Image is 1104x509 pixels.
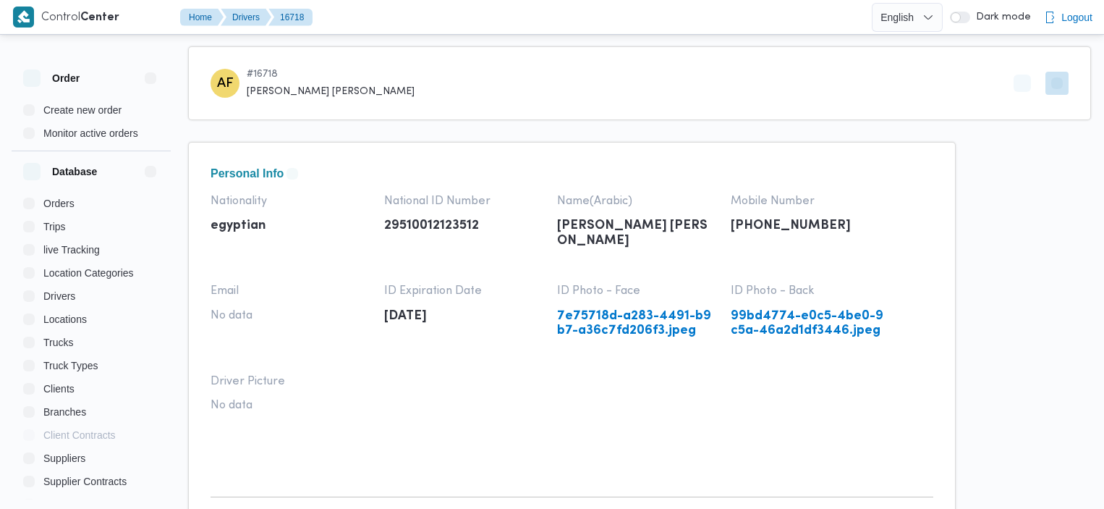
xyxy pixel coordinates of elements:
[43,287,75,305] span: Drivers
[17,238,165,261] button: live Tracking
[17,261,165,285] button: Location Categories
[268,9,313,26] button: 16718
[1038,3,1098,32] button: Logout
[17,192,165,215] button: Orders
[43,101,122,119] span: Create new order
[17,285,165,308] button: Drivers
[211,309,370,322] span: No data
[384,195,543,208] span: National ID Number
[43,334,73,351] span: Trucks
[17,122,165,145] button: Monitor active orders
[43,125,138,142] span: Monitor active orders
[211,168,284,180] span: Personal Info
[384,219,543,234] p: 29510012123512
[17,447,165,470] button: Suppliers
[211,168,933,180] button: Personal Info
[247,86,415,98] span: [PERSON_NAME] [PERSON_NAME]
[557,219,716,248] p: [PERSON_NAME] [PERSON_NAME]
[211,375,370,388] span: Driver Picture
[247,69,415,80] span: # 16718
[43,195,75,212] span: Orders
[217,69,234,98] span: AF
[43,380,75,397] span: Clients
[731,195,890,208] span: Mobile Number
[17,215,165,238] button: Trips
[384,285,543,298] span: ID Expiration Date
[557,309,716,339] a: 7e75718d-a283-4491-b9b7-a36c7fd206f3.jpeg
[52,163,97,180] h3: Database
[13,7,34,28] img: X8yXhbKr1z7QwAAAABJRU5ErkJggg==
[80,12,119,23] b: Center
[17,377,165,400] button: Clients
[17,308,165,331] button: Locations
[211,219,370,234] p: egyptian
[43,241,100,258] span: live Tracking
[731,309,890,339] a: 99bd4774-e0c5-4be0-9c5a-46a2d1df3446.jpeg
[17,98,165,122] button: Create new order
[1014,75,1031,92] button: info
[43,264,134,282] span: Location Categories
[731,285,890,298] span: ID Photo - Back
[211,195,370,208] span: Nationality
[211,69,239,98] div: Amaro Fthai Afiefi Mosai
[211,183,933,471] div: Personal Info
[23,163,159,180] button: Database
[1061,9,1092,26] span: Logout
[43,426,116,444] span: Client Contracts
[557,195,716,208] span: Name(Arabic)
[43,403,86,421] span: Branches
[1045,72,1069,95] button: More
[43,473,127,490] span: Supplier Contracts
[731,219,890,234] p: [PHONE_NUMBER]
[43,357,98,374] span: Truck Types
[23,70,159,87] button: Order
[17,424,165,447] button: Client Contracts
[17,400,165,424] button: Branches
[52,70,80,87] h3: Order
[970,12,1031,23] span: Dark mode
[43,450,85,467] span: Suppliers
[180,9,224,26] button: Home
[12,98,171,151] div: Order
[211,399,370,412] span: No data
[557,285,716,298] span: ID Photo - Face
[221,9,271,26] button: Drivers
[211,285,370,298] span: Email
[17,331,165,354] button: Trucks
[43,311,87,328] span: Locations
[17,354,165,377] button: Truck Types
[384,309,543,324] p: [DATE]
[17,470,165,493] button: Supplier Contracts
[12,192,171,505] div: Database
[43,218,66,235] span: Trips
